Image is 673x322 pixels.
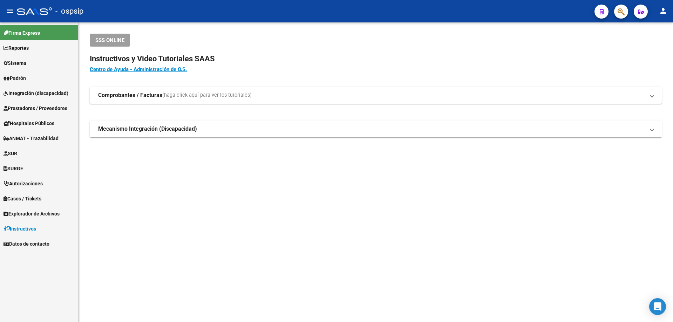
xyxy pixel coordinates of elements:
[4,29,40,37] span: Firma Express
[4,150,17,157] span: SUR
[98,91,162,99] strong: Comprobantes / Facturas
[4,210,60,218] span: Explorador de Archivos
[4,59,26,67] span: Sistema
[90,34,130,47] button: SSS ONLINE
[90,87,662,104] mat-expansion-panel-header: Comprobantes / Facturas(haga click aquí para ver los tutoriales)
[4,89,68,97] span: Integración (discapacidad)
[95,37,124,43] span: SSS ONLINE
[4,104,67,112] span: Prestadores / Proveedores
[4,225,36,233] span: Instructivos
[90,121,662,137] mat-expansion-panel-header: Mecanismo Integración (Discapacidad)
[4,165,23,172] span: SURGE
[162,91,252,99] span: (haga click aquí para ver los tutoriales)
[4,135,59,142] span: ANMAT - Trazabilidad
[4,119,54,127] span: Hospitales Públicos
[4,74,26,82] span: Padrón
[649,298,666,315] div: Open Intercom Messenger
[6,7,14,15] mat-icon: menu
[4,240,49,248] span: Datos de contacto
[4,195,41,203] span: Casos / Tickets
[4,180,43,187] span: Autorizaciones
[4,44,29,52] span: Reportes
[90,52,662,66] h2: Instructivos y Video Tutoriales SAAS
[90,66,187,73] a: Centro de Ayuda - Administración de O.S.
[659,7,667,15] mat-icon: person
[98,125,197,133] strong: Mecanismo Integración (Discapacidad)
[55,4,83,19] span: - ospsip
